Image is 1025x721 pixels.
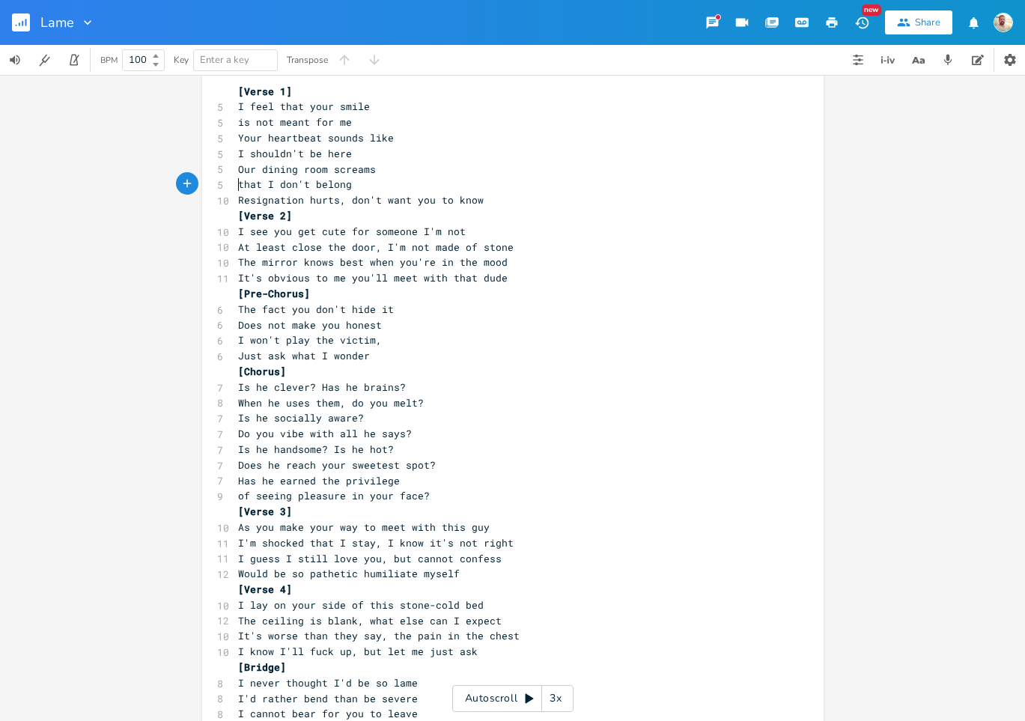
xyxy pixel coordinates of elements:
span: I lay on your side of this stone-cold bed [238,598,484,612]
span: The ceiling is blank, what else can I expect [238,614,502,627]
span: I see you get cute for someone I'm not [238,225,466,238]
img: Esteban Paiva [994,13,1013,32]
span: Resignation hurts, don't want you to know [238,193,484,207]
span: The fact you don't hide it [238,302,394,316]
span: Does not make you honest [238,318,382,332]
span: I shouldn't be here [238,147,352,160]
span: Is he clever? Has he brains? [238,380,406,394]
span: Would be so pathetic humiliate myself [238,567,460,580]
span: I feel that your smile [238,100,370,113]
span: Our dining room screams [238,162,376,176]
div: Transpose [287,55,328,64]
div: Share [915,16,940,29]
span: Your heartbeat sounds like [238,131,394,144]
span: Enter a key [200,53,249,67]
span: Is he handsome? Is he hot? [238,442,394,456]
span: At least close the door, I'm not made of stone [238,240,514,254]
span: [Verse 2] [238,209,292,222]
span: Do you vibe with all he says? [238,427,412,440]
span: I guess I still love you, but cannot confess [238,552,502,565]
span: [Pre-Chorus] [238,287,310,300]
span: It's obvious to me you'll meet with that dude [238,271,508,285]
span: I'd rather bend than be severe [238,692,418,705]
div: Autoscroll [452,685,574,712]
span: When he uses them, do you melt? [238,396,424,410]
span: of seeing pleasure in your face? [238,489,430,502]
span: Lame [40,16,74,29]
span: [Verse 1] [238,85,292,98]
span: [Verse 4] [238,582,292,596]
span: The mirror knows best when you're in the mood [238,255,508,269]
button: New [847,9,877,36]
div: BPM [100,56,118,64]
span: Is he socially aware? [238,411,364,425]
span: I never thought I'd be so lame [238,676,418,690]
div: 3x [542,685,569,712]
span: I cannot bear for you to leave [238,707,418,720]
span: [Chorus] [238,365,286,378]
span: Has he earned the privilege [238,474,400,487]
span: [Verse 3] [238,505,292,518]
span: I'm shocked that I stay, I know it's not right [238,536,514,550]
span: I know I'll fuck up, but let me just ask [238,645,478,658]
button: Share [885,10,952,34]
span: Does he reach your sweetest spot? [238,458,436,472]
span: I won't play the victim, [238,333,382,347]
div: Key [174,55,189,64]
span: Just ask what I wonder [238,349,370,362]
span: that I don't belong [238,177,352,191]
span: is not meant for me [238,115,352,129]
span: [Bridge] [238,660,286,674]
span: As you make your way to meet with this guy [238,520,490,534]
span: It's worse than they say, the pain in the chest [238,629,520,642]
div: New [862,4,881,16]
